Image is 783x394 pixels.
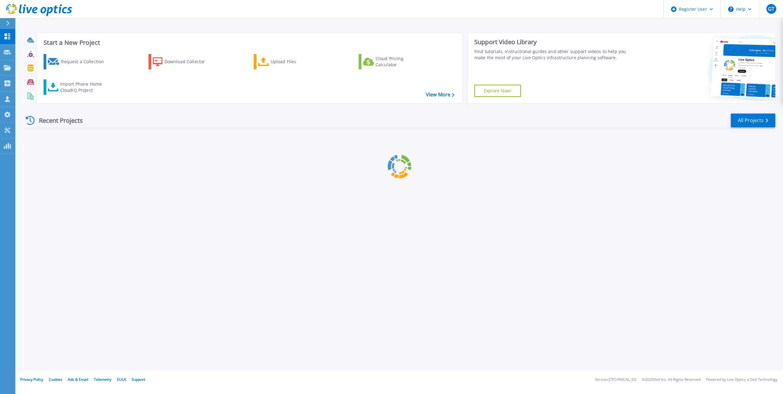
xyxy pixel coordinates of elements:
div: Support Video Library [474,38,633,46]
a: Ads & Email [68,377,88,382]
div: Find tutorials, instructional guides and other support videos to help you make the most of your L... [474,48,633,61]
a: Telemetry [94,377,111,382]
a: Support [132,377,145,382]
a: View More [426,92,454,98]
div: Recent Projects [24,113,91,128]
div: Download Collector [164,56,214,68]
a: Cookies [49,377,62,382]
a: Privacy Policy [20,377,43,382]
div: Request a Collection [61,56,110,68]
div: Import Phone Home CloudIQ Project [60,81,108,93]
div: Cloud Pricing Calculator [376,56,425,68]
li: Powered by Live Optics, a Dell Technology [706,378,777,382]
h3: Start a New Project [44,39,454,46]
a: Explore Now! [474,85,521,97]
a: Cloud Pricing Calculator [359,54,427,69]
a: Request a Collection [44,54,112,69]
span: GT [768,6,774,11]
a: Download Collector [148,54,217,69]
li: Version: [TECHNICAL_ID] [595,378,636,382]
li: © 2025 Dell Inc. All Rights Reserved [642,378,700,382]
a: All Projects [731,114,775,127]
a: EULA [117,377,126,382]
a: Upload Files [254,54,322,69]
div: Upload Files [271,56,320,68]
